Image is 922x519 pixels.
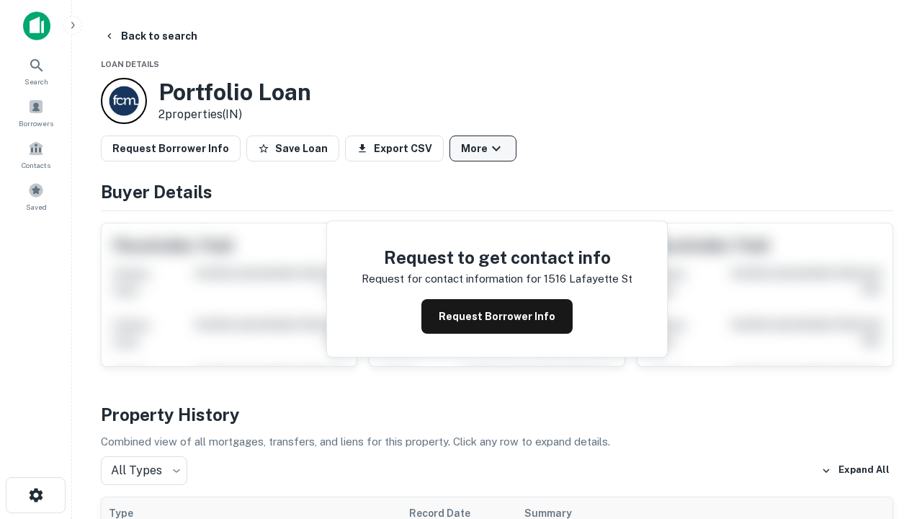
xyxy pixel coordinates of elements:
span: Contacts [22,159,50,171]
button: Save Loan [246,136,339,161]
button: Request Borrower Info [101,136,241,161]
span: Search [24,76,48,87]
button: Request Borrower Info [421,299,573,334]
button: Back to search [98,23,203,49]
span: Borrowers [19,117,53,129]
h3: Portfolio Loan [158,79,311,106]
p: Request for contact information for [362,270,541,288]
p: 1516 lafayette st [544,270,632,288]
p: Combined view of all mortgages, transfers, and liens for this property. Click any row to expand d... [101,433,893,451]
span: Saved [26,201,47,213]
h4: Property History [101,402,893,427]
a: Saved [4,177,68,216]
h4: Request to get contact info [362,244,632,270]
a: Contacts [4,135,68,174]
a: Search [4,51,68,90]
img: capitalize-icon.png [23,12,50,40]
h4: Buyer Details [101,179,893,205]
p: 2 properties (IN) [158,106,311,123]
iframe: Chat Widget [850,358,922,427]
a: Borrowers [4,93,68,132]
div: All Types [101,456,187,485]
button: Export CSV [345,136,444,161]
button: More [449,136,516,161]
button: Expand All [818,460,893,482]
span: Loan Details [101,60,159,68]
